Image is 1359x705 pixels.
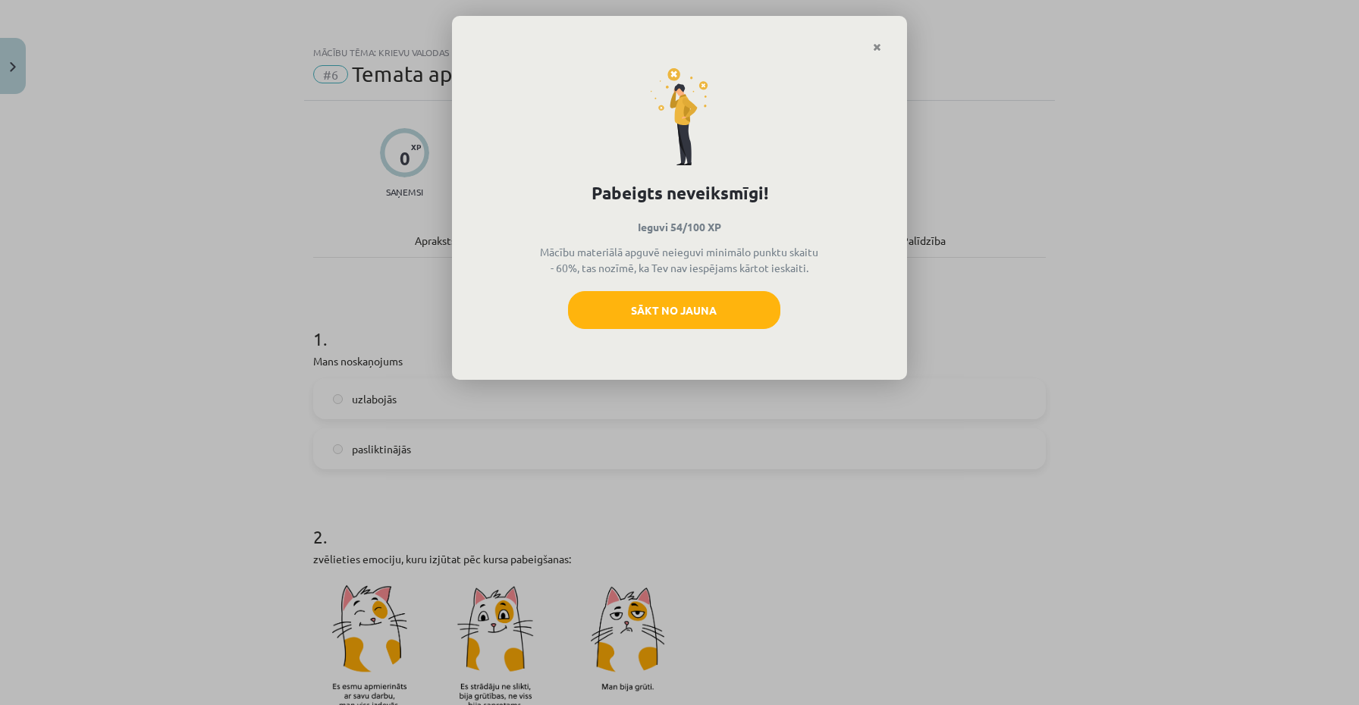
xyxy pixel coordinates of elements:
a: Close [864,33,890,62]
p: Ieguvi 54/100 XP [478,219,881,235]
p: Mācību materiālā apguvē neieguvi minimālo punktu skaitu - 60%, tas nozīmē, ka Tev nav iespējams k... [538,244,821,276]
h1: Pabeigts neveiksmīgi! [478,180,881,206]
button: Sākt no jauna [568,291,780,329]
img: fail-icon-2dff40cce496c8bbe20d0877b3080013ff8af6d729d7a6e6bb932d91c467ac91.svg [651,68,708,165]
